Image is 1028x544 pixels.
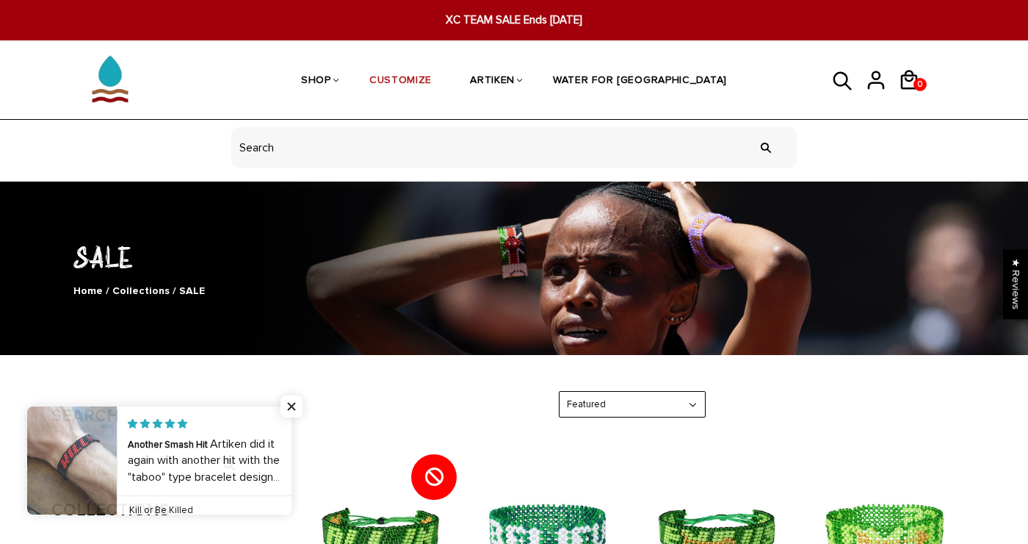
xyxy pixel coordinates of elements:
a: CUSTOMIZE [369,43,432,121]
span: / [173,284,176,297]
span: / [106,284,109,297]
h1: SALE [51,237,977,276]
span: Close popup widget [280,396,303,418]
span: XC TEAM SALE Ends [DATE] [317,12,711,29]
a: Collections [112,284,170,297]
div: Click to open Judge.me floating reviews tab [1003,249,1028,319]
h3: Search [51,406,267,427]
a: 0 [898,96,931,98]
a: ARTIKEN [470,43,515,121]
span: 0 [914,74,926,95]
a: SHOP [301,43,331,121]
input: Search [751,120,781,175]
span: SALE [179,284,205,297]
a: Home [73,284,103,297]
a: WATER FOR [GEOGRAPHIC_DATA] [553,43,727,121]
input: header search [231,127,797,168]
